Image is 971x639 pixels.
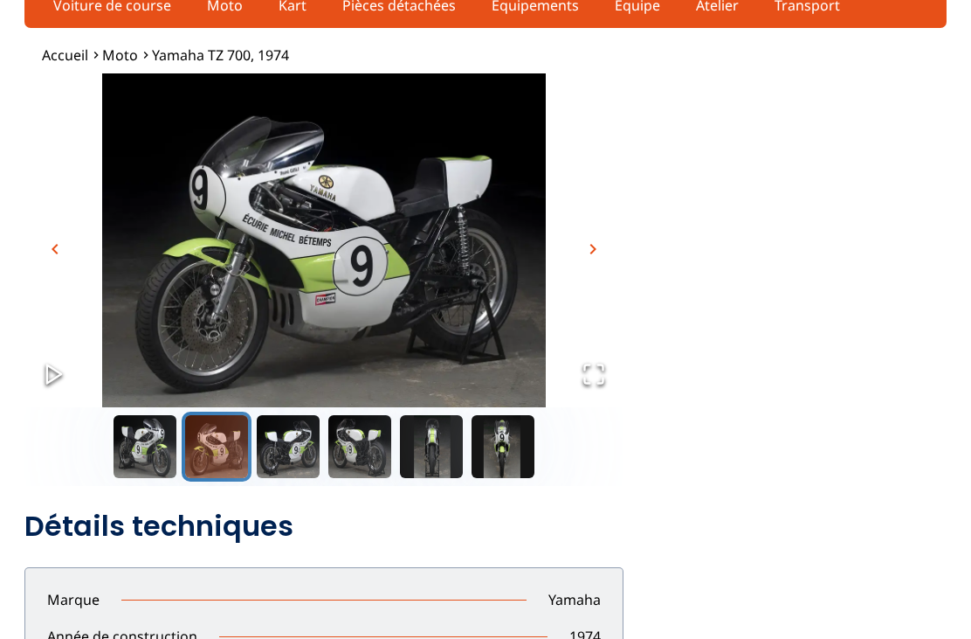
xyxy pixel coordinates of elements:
button: Go to Slide 6 [468,412,538,482]
div: Go to Slide 2 [24,73,624,406]
a: Accueil [42,45,88,65]
button: Open Fullscreen [564,344,623,406]
a: Yamaha TZ 700, 1974 [152,45,289,65]
button: Go to Slide 1 [110,412,180,482]
button: chevron_right [580,236,606,262]
button: Go to Slide 3 [253,412,323,482]
a: Moto [102,45,138,65]
span: chevron_left [45,239,65,260]
button: Go to Slide 5 [396,412,466,482]
div: Thumbnail Navigation [24,412,624,482]
button: chevron_left [42,236,68,262]
button: Play or Pause Slideshow [24,344,84,406]
button: Go to Slide 2 [182,412,251,482]
span: chevron_right [582,239,603,260]
p: Yamaha [527,590,623,609]
img: image [24,73,624,406]
p: Marque [25,590,121,609]
h2: Détails techniques [24,509,624,544]
button: Go to Slide 4 [325,412,395,482]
